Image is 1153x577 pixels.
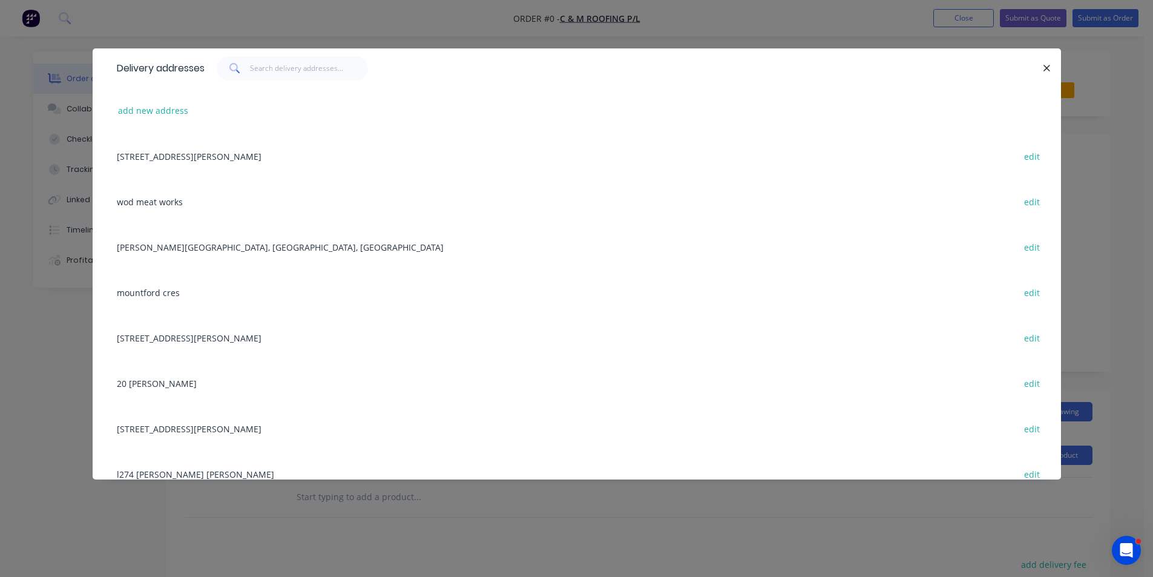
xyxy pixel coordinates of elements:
[111,49,205,88] div: Delivery addresses
[111,406,1043,451] div: [STREET_ADDRESS][PERSON_NAME]
[1112,536,1141,565] iframe: Intercom live chat
[111,451,1043,496] div: l274 [PERSON_NAME] [PERSON_NAME]
[111,224,1043,269] div: [PERSON_NAME][GEOGRAPHIC_DATA], [GEOGRAPHIC_DATA], [GEOGRAPHIC_DATA]
[1018,375,1046,391] button: edit
[1018,329,1046,346] button: edit
[1018,420,1046,437] button: edit
[1018,193,1046,209] button: edit
[1018,148,1046,164] button: edit
[1018,284,1046,300] button: edit
[111,269,1043,315] div: mountford cres
[111,360,1043,406] div: 20 [PERSON_NAME]
[111,315,1043,360] div: [STREET_ADDRESS][PERSON_NAME]
[112,102,195,119] button: add new address
[1018,239,1046,255] button: edit
[1018,466,1046,482] button: edit
[250,56,368,81] input: Search delivery addresses...
[111,133,1043,179] div: [STREET_ADDRESS][PERSON_NAME]
[111,179,1043,224] div: wod meat works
